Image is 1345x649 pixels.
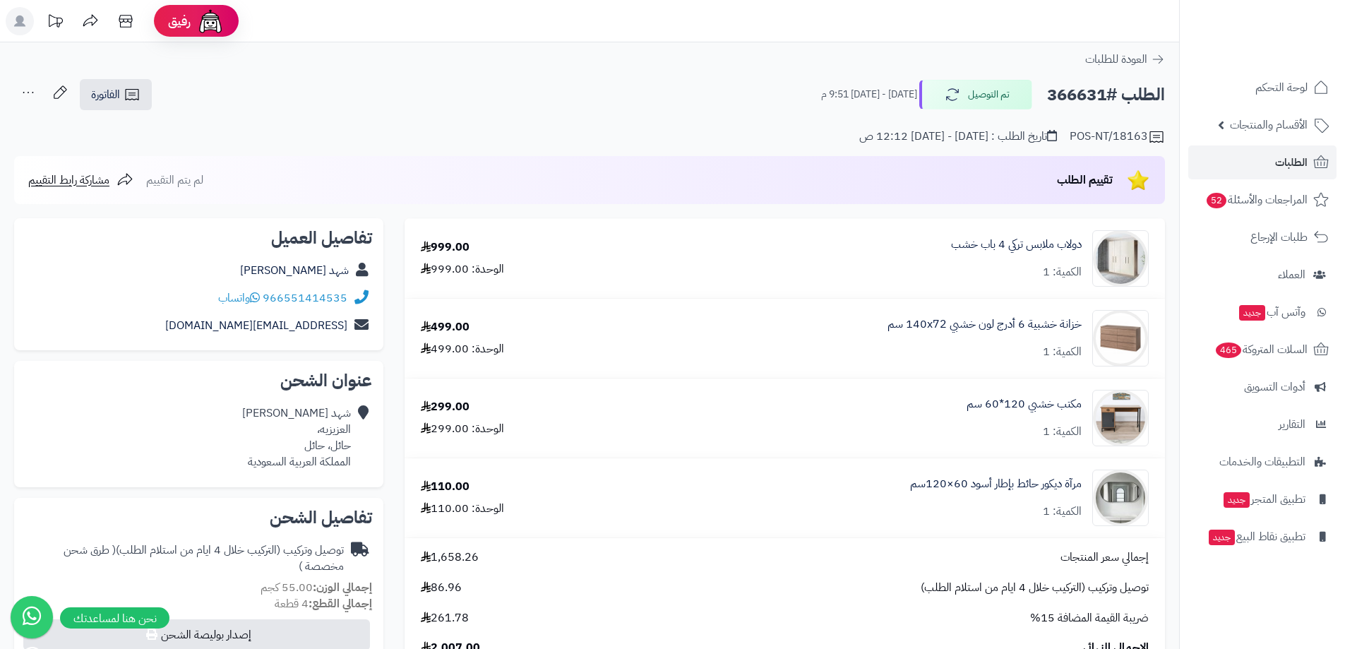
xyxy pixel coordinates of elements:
span: ضريبة القيمة المضافة 15% [1030,610,1149,626]
div: الكمية: 1 [1043,264,1082,280]
span: توصيل وتركيب (التركيب خلال 4 ايام من استلام الطلب) [921,580,1149,596]
div: تاريخ الطلب : [DATE] - [DATE] 12:12 ص [859,129,1057,145]
h2: عنوان الشحن [25,372,372,389]
a: وآتس آبجديد [1188,295,1337,329]
small: [DATE] - [DATE] 9:51 م [821,88,917,102]
span: وآتس آب [1238,302,1305,322]
a: واتساب [218,290,260,306]
a: العودة للطلبات [1085,51,1165,68]
img: ai-face.png [196,7,225,35]
a: تحديثات المنصة [37,7,73,39]
div: الوحدة: 110.00 [421,501,504,517]
a: العملاء [1188,258,1337,292]
div: الكمية: 1 [1043,504,1082,520]
strong: إجمالي الوزن: [313,579,372,596]
span: 465 [1216,343,1242,358]
span: التقارير [1279,415,1305,434]
a: شهد [PERSON_NAME] [240,262,349,279]
span: تقييم الطلب [1057,172,1113,189]
div: 110.00 [421,479,470,495]
div: الكمية: 1 [1043,424,1082,440]
span: الأقسام والمنتجات [1230,115,1308,135]
div: شهد [PERSON_NAME] العزيزيه، حائل، حائل المملكة العربية السعودية [242,405,351,470]
span: لم يتم التقييم [146,172,203,189]
span: العملاء [1278,265,1305,285]
a: مرآة ديكور حائط بإطار أسود 60×120سم [910,476,1082,492]
button: تم التوصيل [919,80,1032,109]
span: 52 [1207,193,1227,208]
a: مكتب خشبي 120*60 سم [967,396,1082,412]
span: المراجعات والأسئلة [1205,190,1308,210]
span: العودة للطلبات [1085,51,1147,68]
div: POS-NT/18163 [1070,129,1165,145]
a: تطبيق المتجرجديد [1188,482,1337,516]
h2: الطلب #366631 [1047,81,1165,109]
span: ( طرق شحن مخصصة ) [64,542,344,575]
a: مشاركة رابط التقييم [28,172,133,189]
a: [EMAIL_ADDRESS][DOMAIN_NAME] [165,317,347,334]
span: إجمالي سعر المنتجات [1060,549,1149,566]
span: الفاتورة [91,86,120,103]
a: لوحة التحكم [1188,71,1337,105]
span: 86.96 [421,580,462,596]
a: 966551414535 [263,290,347,306]
span: 261.78 [421,610,469,626]
div: 299.00 [421,399,470,415]
span: أدوات التسويق [1244,377,1305,397]
strong: إجمالي القطع: [309,595,372,612]
img: 1742158878-1-90x90.jpg [1093,390,1148,446]
small: 55.00 كجم [261,579,372,596]
h2: تفاصيل الشحن [25,509,372,526]
span: السلات المتروكة [1214,340,1308,359]
div: الوحدة: 999.00 [421,261,504,278]
span: مشاركة رابط التقييم [28,172,109,189]
div: الوحدة: 499.00 [421,341,504,357]
img: 1752058398-1(9)-90x90.jpg [1093,310,1148,367]
img: 1753183340-1-90x90.jpg [1093,470,1148,526]
div: الوحدة: 299.00 [421,421,504,437]
h2: تفاصيل العميل [25,230,372,246]
span: جديد [1224,492,1250,508]
span: 1,658.26 [421,549,479,566]
a: خزانة خشبية 6 أدرج لون خشبي 140x72 سم [887,316,1082,333]
div: 499.00 [421,319,470,335]
img: logo-2.png [1249,33,1332,63]
a: المراجعات والأسئلة52 [1188,183,1337,217]
span: جديد [1239,305,1265,321]
small: 4 قطعة [275,595,372,612]
span: تطبيق المتجر [1222,489,1305,509]
a: التقارير [1188,407,1337,441]
img: 1733207332-1-90x90.jpg [1093,230,1148,287]
a: طلبات الإرجاع [1188,220,1337,254]
span: التطبيقات والخدمات [1219,452,1305,472]
div: الكمية: 1 [1043,344,1082,360]
div: توصيل وتركيب (التركيب خلال 4 ايام من استلام الطلب) [25,542,344,575]
a: دولاب ملابس تركي 4 باب خشب [951,237,1082,253]
a: الطلبات [1188,145,1337,179]
a: السلات المتروكة465 [1188,333,1337,367]
a: أدوات التسويق [1188,370,1337,404]
span: تطبيق نقاط البيع [1207,527,1305,547]
span: طلبات الإرجاع [1250,227,1308,247]
span: لوحة التحكم [1255,78,1308,97]
a: التطبيقات والخدمات [1188,445,1337,479]
span: رفيق [168,13,191,30]
span: الطلبات [1275,153,1308,172]
div: 999.00 [421,239,470,256]
a: الفاتورة [80,79,152,110]
span: جديد [1209,530,1235,545]
a: تطبيق نقاط البيعجديد [1188,520,1337,554]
